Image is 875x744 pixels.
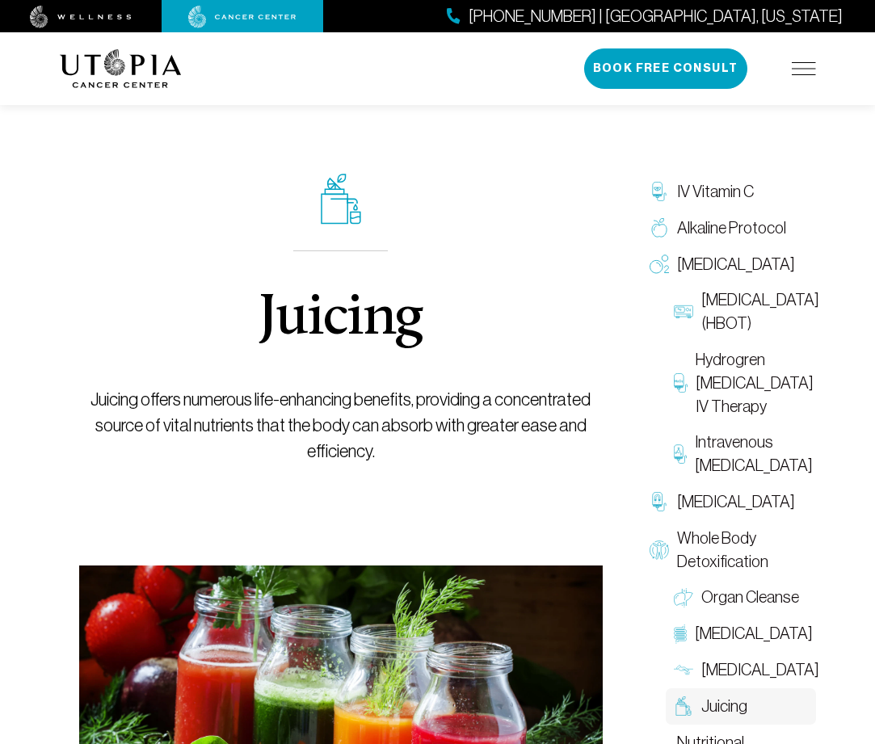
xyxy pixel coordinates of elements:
[674,373,688,393] img: Hydrogren Peroxide IV Therapy
[674,660,693,679] img: Lymphatic Massage
[701,288,819,335] span: [MEDICAL_DATA] (HBOT)
[650,254,669,274] img: Oxygen Therapy
[79,387,603,464] p: Juicing offers numerous life-enhancing benefits, providing a concentrated source of vital nutrien...
[469,5,843,28] span: [PHONE_NUMBER] | [GEOGRAPHIC_DATA], [US_STATE]
[696,348,814,418] span: Hydrogren [MEDICAL_DATA] IV Therapy
[642,246,816,283] a: [MEDICAL_DATA]
[650,492,669,511] img: Chelation Therapy
[642,210,816,246] a: Alkaline Protocol
[674,444,688,464] img: Intravenous Ozone Therapy
[701,695,747,718] span: Juicing
[642,484,816,520] a: [MEDICAL_DATA]
[674,696,693,716] img: Juicing
[701,658,819,682] span: [MEDICAL_DATA]
[642,520,816,580] a: Whole Body Detoxification
[666,282,816,342] a: [MEDICAL_DATA] (HBOT)
[677,490,795,514] span: [MEDICAL_DATA]
[666,616,816,652] a: [MEDICAL_DATA]
[666,424,816,484] a: Intravenous [MEDICAL_DATA]
[701,586,799,609] span: Organ Cleanse
[674,302,693,322] img: Hyperbaric Oxygen Therapy (HBOT)
[642,174,816,210] a: IV Vitamin C
[188,6,297,28] img: cancer center
[695,431,813,477] span: Intravenous [MEDICAL_DATA]
[666,579,816,616] a: Organ Cleanse
[30,6,132,28] img: wellness
[792,62,816,75] img: icon-hamburger
[674,624,687,644] img: Colon Therapy
[695,622,813,645] span: [MEDICAL_DATA]
[650,218,669,237] img: Alkaline Protocol
[447,5,843,28] a: [PHONE_NUMBER] | [GEOGRAPHIC_DATA], [US_STATE]
[650,540,669,560] img: Whole Body Detoxification
[666,652,816,688] a: [MEDICAL_DATA]
[677,180,754,204] span: IV Vitamin C
[677,527,808,574] span: Whole Body Detoxification
[674,588,693,607] img: Organ Cleanse
[650,182,669,201] img: IV Vitamin C
[677,216,786,240] span: Alkaline Protocol
[677,253,795,276] span: [MEDICAL_DATA]
[259,290,423,348] h1: Juicing
[666,342,816,424] a: Hydrogren [MEDICAL_DATA] IV Therapy
[60,49,182,88] img: logo
[584,48,747,89] button: Book Free Consult
[321,174,361,225] img: icon
[666,688,816,725] a: Juicing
